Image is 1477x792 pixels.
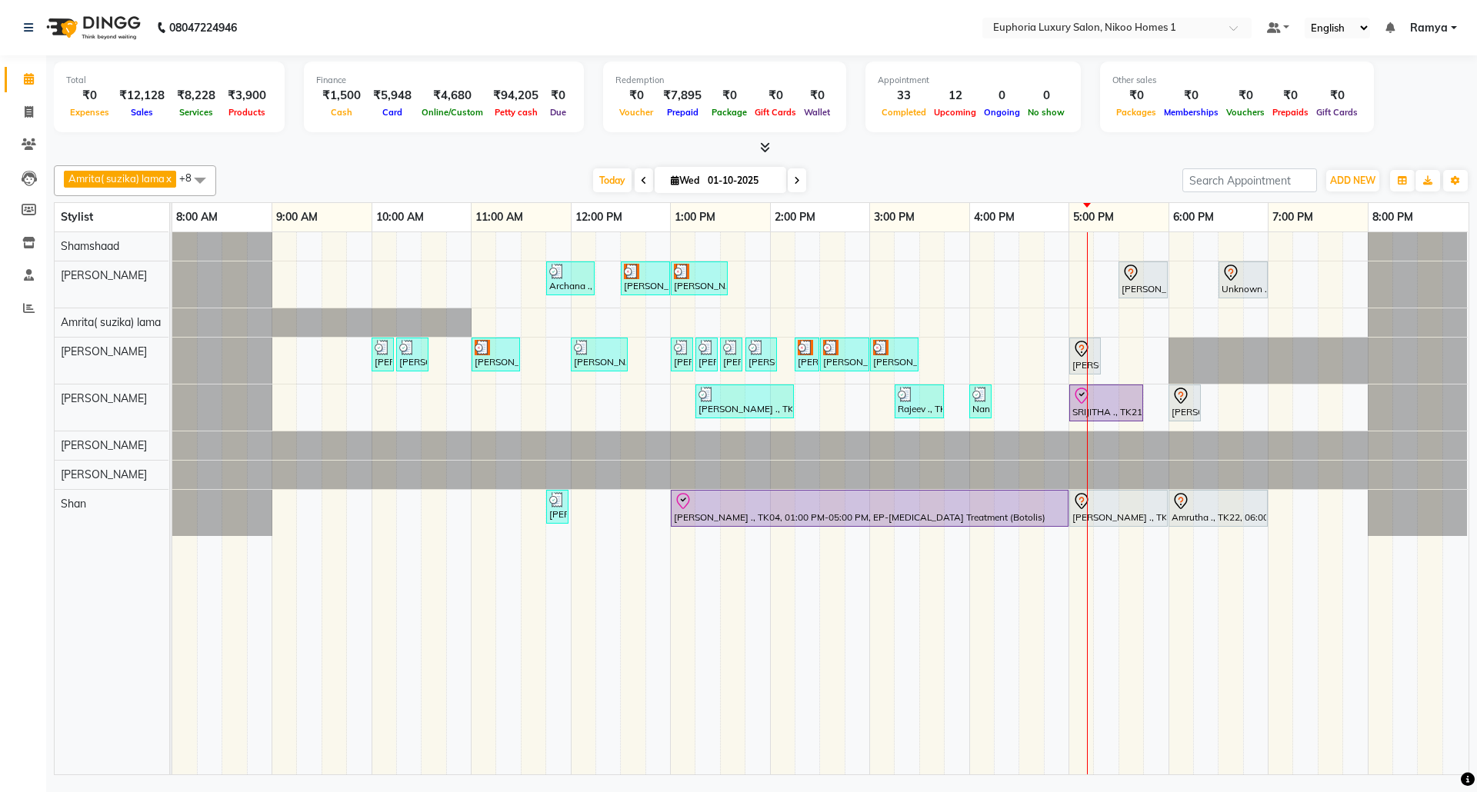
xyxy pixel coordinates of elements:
[930,107,980,118] span: Upcoming
[896,387,942,416] div: Rajeev ., TK19, 03:15 PM-03:45 PM, EP-Foot Massage (30 Mins)
[61,438,147,452] span: [PERSON_NAME]
[872,340,917,369] div: [PERSON_NAME], TK10, 03:00 PM-03:30 PM, EP-Leg Massage (30 Mins)
[703,169,780,192] input: 2025-10-01
[1269,87,1312,105] div: ₹0
[327,107,356,118] span: Cash
[487,87,545,105] div: ₹94,205
[61,391,147,405] span: [PERSON_NAME]
[165,172,172,185] a: x
[545,87,572,105] div: ₹0
[722,340,741,369] div: [PERSON_NAME] ., TK13, 01:30 PM-01:35 PM, EL-Upperlip Threading
[222,87,272,105] div: ₹3,900
[1160,87,1222,105] div: ₹0
[316,74,572,87] div: Finance
[615,87,657,105] div: ₹0
[39,6,145,49] img: logo
[671,206,719,228] a: 1:00 PM
[751,107,800,118] span: Gift Cards
[169,6,237,49] b: 08047224946
[546,107,570,118] span: Due
[113,87,171,105] div: ₹12,128
[316,87,367,105] div: ₹1,500
[61,344,147,358] span: [PERSON_NAME]
[1160,107,1222,118] span: Memberships
[1269,206,1317,228] a: 7:00 PM
[667,175,703,186] span: Wed
[1071,387,1142,419] div: SRIJITHA ., TK21, 05:00 PM-05:45 PM, EP-[PERSON_NAME]
[593,168,632,192] span: Today
[1069,206,1118,228] a: 5:00 PM
[1112,74,1362,87] div: Other sales
[1024,107,1069,118] span: No show
[68,172,165,185] span: Amrita( suzika) lama
[373,340,392,369] div: [PERSON_NAME] ., TK06, 10:00 AM-10:05 AM, EL-Eyebrows Threading
[61,210,93,224] span: Stylist
[878,74,1069,87] div: Appointment
[1369,206,1417,228] a: 8:00 PM
[796,340,818,369] div: [PERSON_NAME], TK10, 02:15 PM-02:30 PM, EP-Shoulder & Back (30 Mins)
[61,268,147,282] span: [PERSON_NAME]
[615,107,657,118] span: Voucher
[66,74,272,87] div: Total
[1312,87,1362,105] div: ₹0
[1112,107,1160,118] span: Packages
[548,492,567,521] div: [PERSON_NAME] ., TK11, 11:45 AM-11:55 AM, EL-Basic Cut (No wash)
[697,387,792,416] div: [PERSON_NAME] ., TK02, 01:15 PM-02:15 PM, EP-Color My Root CT
[1182,168,1317,192] input: Search Appointment
[1120,264,1166,296] div: [PERSON_NAME] ., TK14, 05:30 PM-06:00 PM, EL-HAIR CUT (Senior Stylist) with hairwash MEN
[367,87,418,105] div: ₹5,948
[418,87,487,105] div: ₹4,680
[1410,20,1448,36] span: Ramya
[672,264,726,293] div: [PERSON_NAME], TK10, 01:00 PM-01:35 PM, EP-Standalone Intense Scalp Purifying MEN
[127,107,157,118] span: Sales
[708,87,751,105] div: ₹0
[878,87,930,105] div: 33
[398,340,427,369] div: [PERSON_NAME] ., TK06, 10:15 AM-10:35 AM, EL-Upperlip Threading
[970,206,1019,228] a: 4:00 PM
[800,107,834,118] span: Wallet
[1222,87,1269,105] div: ₹0
[672,340,692,369] div: [PERSON_NAME] ., TK13, 01:00 PM-01:05 PM, EP-Chin / Neck Intimate
[61,468,147,481] span: [PERSON_NAME]
[372,206,428,228] a: 10:00 AM
[747,340,775,369] div: [PERSON_NAME] ., TK13, 01:45 PM-02:05 PM, [GEOGRAPHIC_DATA] / Neck Threading
[1170,492,1266,524] div: Amrutha ., TK22, 06:00 PM-07:00 PM, EP-Artistic Cut - Creative Stylist
[663,107,702,118] span: Prepaid
[751,87,800,105] div: ₹0
[980,107,1024,118] span: Ongoing
[1330,175,1375,186] span: ADD NEW
[1071,340,1099,372] div: [PERSON_NAME] ., TK24, 05:00 PM-05:20 PM, EP-Full Arms Cream Wax
[672,492,1067,524] div: [PERSON_NAME] ., TK04, 01:00 PM-05:00 PM, EP-[MEDICAL_DATA] Treatment (Botolis)
[66,107,113,118] span: Expenses
[1269,107,1312,118] span: Prepaids
[708,107,751,118] span: Package
[61,497,86,511] span: Shan
[771,206,819,228] a: 2:00 PM
[572,340,626,369] div: [PERSON_NAME], TK03, 12:00 PM-12:35 PM, EP-Head, Neck & Shoulder (35 Mins) w/o Hairwash
[1024,87,1069,105] div: 0
[61,315,161,329] span: Amrita( suzika) lama
[657,87,708,105] div: ₹7,895
[225,107,269,118] span: Products
[491,107,542,118] span: Petty cash
[66,87,113,105] div: ₹0
[418,107,487,118] span: Online/Custom
[1326,170,1379,191] button: ADD NEW
[171,87,222,105] div: ₹8,228
[1112,87,1160,105] div: ₹0
[697,340,716,369] div: [PERSON_NAME] ., TK13, 01:15 PM-01:20 PM, EL-Eyebrows Threading
[1220,264,1266,296] div: Unknown ., TK23, 06:30 PM-07:00 PM, EL-HAIR CUT (Senior Stylist) with hairwash MEN
[472,206,527,228] a: 11:00 AM
[175,107,217,118] span: Services
[1169,206,1218,228] a: 6:00 PM
[1312,107,1362,118] span: Gift Cards
[179,171,203,184] span: +8
[822,340,868,369] div: [PERSON_NAME], TK10, 02:30 PM-03:00 PM, EP-Shoulder & Back (30 Mins)
[1071,492,1166,524] div: [PERSON_NAME] ., TK18, 05:00 PM-06:00 PM, EP-Artistic Cut - Creative Stylist
[572,206,626,228] a: 12:00 PM
[622,264,668,293] div: [PERSON_NAME], TK10, 12:30 PM-01:00 PM, EL-HAIR CUT (Senior Stylist) with hairwash MEN
[1170,387,1199,419] div: [PERSON_NAME] ., TK17, 06:00 PM-06:20 PM, EL-Eyebrows Threading
[800,87,834,105] div: ₹0
[615,74,834,87] div: Redemption
[272,206,322,228] a: 9:00 AM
